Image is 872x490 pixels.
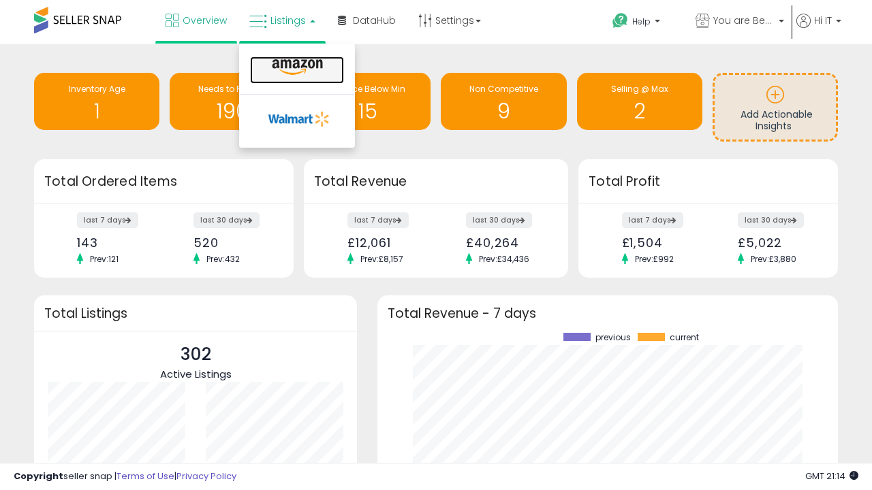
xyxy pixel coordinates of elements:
span: Prev: £8,157 [354,253,410,265]
span: Add Actionable Insights [741,108,813,133]
span: Needs to Reprice [198,83,267,95]
span: Help [632,16,651,27]
h1: 15 [312,100,424,122]
a: Selling @ Max 2 [577,73,702,130]
div: 143 [77,235,153,250]
h3: Total Profit [589,172,828,191]
span: You are Beautiful ([GEOGRAPHIC_DATA]) [713,14,775,27]
h1: 190 [176,100,288,122]
h3: Total Listings [44,308,347,318]
div: £40,264 [466,235,544,250]
span: Listings [270,14,306,27]
span: Selling @ Max [611,83,668,95]
span: Prev: £34,436 [472,253,536,265]
a: Help [602,2,683,44]
h3: Total Revenue [314,172,558,191]
div: seller snap | | [14,470,236,483]
label: last 30 days [193,212,260,228]
h1: 1 [41,100,153,122]
span: Inventory Age [69,83,125,95]
i: Get Help [612,12,629,29]
label: last 30 days [738,212,804,228]
h1: 2 [584,100,696,122]
h3: Total Revenue - 7 days [388,308,828,318]
label: last 30 days [466,212,532,228]
span: Prev: 121 [83,253,125,265]
div: £1,504 [622,235,698,250]
a: Non Competitive 9 [441,73,566,130]
div: £12,061 [347,235,426,250]
span: Prev: £3,880 [744,253,803,265]
h1: 9 [448,100,559,122]
span: Prev: 432 [200,253,247,265]
span: Hi IT [814,14,832,27]
a: Terms of Use [116,470,174,483]
span: previous [595,333,631,342]
span: Non Competitive [469,83,538,95]
div: 520 [193,235,270,250]
a: BB Price Below Min 15 [305,73,431,130]
label: last 7 days [347,212,409,228]
span: DataHub [353,14,396,27]
a: Privacy Policy [176,470,236,483]
span: 2025-10-13 21:14 GMT [805,470,858,483]
span: Prev: £992 [628,253,681,265]
div: £5,022 [738,235,814,250]
a: Add Actionable Insights [715,75,836,140]
h3: Total Ordered Items [44,172,283,191]
a: Inventory Age 1 [34,73,159,130]
strong: Copyright [14,470,63,483]
a: Hi IT [796,14,841,44]
a: Needs to Reprice 190 [170,73,295,130]
span: current [670,333,699,342]
span: Active Listings [160,367,232,381]
span: BB Price Below Min [330,83,405,95]
p: 302 [160,342,232,367]
span: Overview [183,14,227,27]
label: last 7 days [77,212,138,228]
label: last 7 days [622,212,683,228]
